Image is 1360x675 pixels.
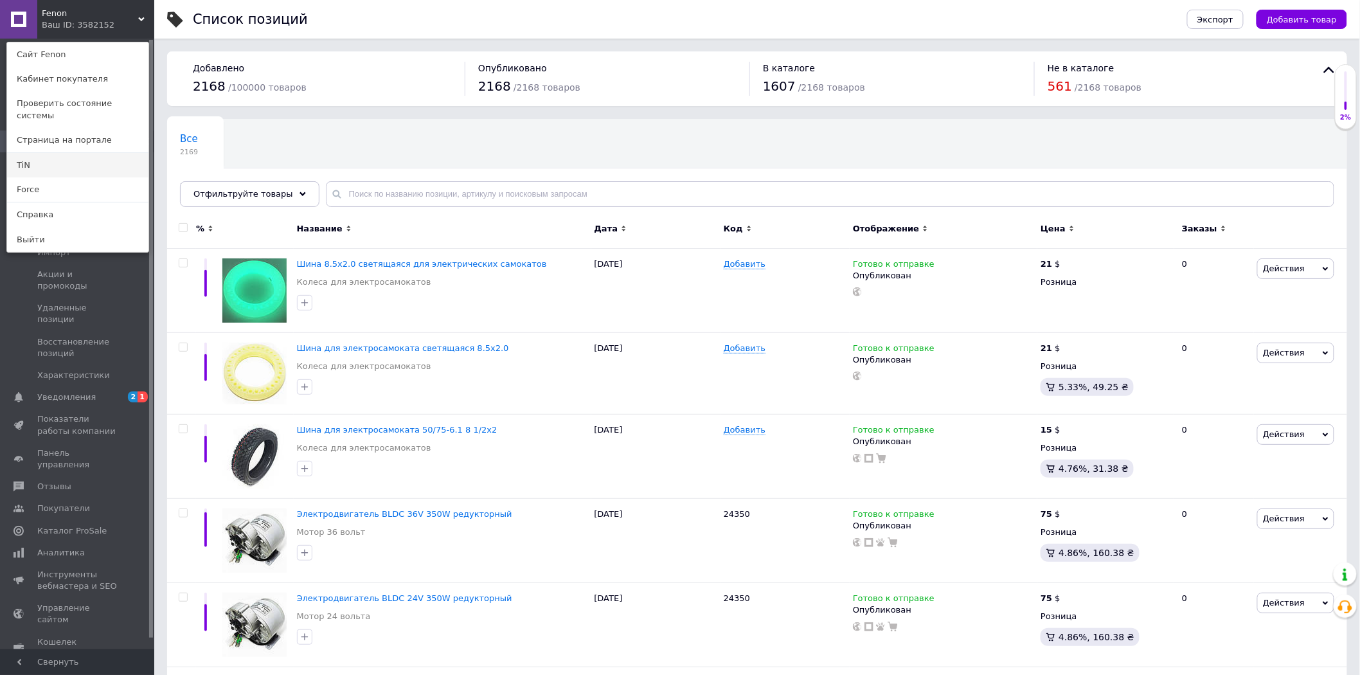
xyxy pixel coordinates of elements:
[37,413,119,437] span: Показатели работы компании
[591,499,720,583] div: [DATE]
[1041,593,1052,603] b: 75
[297,343,509,353] a: Шина для электросамоката светящаяся 8.5х2.0
[222,258,287,323] img: Шина 8.5х2.0 светящаяся для электрических самокатов
[37,392,96,403] span: Уведомления
[1041,425,1052,435] b: 15
[297,526,366,538] a: Мотор 36 вольт
[1041,509,1052,519] b: 75
[7,67,148,91] a: Кабинет покупателя
[1041,442,1171,454] div: Розница
[853,259,935,273] span: Готово к отправке
[1059,548,1134,558] span: 4.86%, 160.38 ₴
[1267,15,1337,24] span: Добавить товар
[1263,264,1305,273] span: Действия
[37,569,119,592] span: Инструменты вебмастера и SEO
[853,436,1034,447] div: Опубликован
[514,82,580,93] span: / 2168 товаров
[297,223,343,235] span: Название
[37,269,119,292] span: Акции и промокоды
[42,19,96,31] div: Ваш ID: 3582152
[1182,223,1217,235] span: Заказы
[37,525,107,537] span: Каталог ProSale
[1174,415,1254,499] div: 0
[724,223,743,235] span: Код
[724,425,765,435] span: Добавить
[1263,514,1305,523] span: Действия
[297,611,371,622] a: Мотор 24 вольта
[37,336,119,359] span: Восстановление позиций
[297,425,497,435] span: Шина для электросамоката 50/75-6.1 8 1/2х2
[7,42,148,67] a: Сайт Fenon
[297,509,512,519] a: Электродвигатель BLDC 36V 350W редукторный
[222,509,287,573] img: Электродвигатель BLDC 36V 350W редукторный
[1263,598,1305,607] span: Действия
[853,604,1034,616] div: Опубликован
[193,63,244,73] span: Добавлено
[37,247,71,258] span: Импорт
[7,228,148,252] a: Выйти
[1075,82,1141,93] span: / 2168 товаров
[1174,583,1254,667] div: 0
[1041,343,1052,353] b: 21
[37,370,110,381] span: Характеристики
[1059,382,1129,392] span: 5.33%, 49.25 ₴
[1257,10,1347,29] button: Добавить товар
[193,13,308,26] div: Список позиций
[1041,509,1060,520] div: $
[37,547,85,559] span: Аналитика
[1041,593,1060,604] div: $
[1174,249,1254,333] div: 0
[1041,259,1052,269] b: 21
[1059,632,1134,642] span: 4.86%, 160.38 ₴
[724,343,765,354] span: Добавить
[193,78,226,94] span: 2168
[42,8,138,19] span: Fenon
[7,128,148,152] a: Страница на портале
[222,593,287,657] img: Электродвигатель BLDC 24V 350W редукторный
[1041,611,1171,622] div: Розница
[37,503,90,514] span: Покупатели
[1041,223,1066,235] span: Цена
[1041,526,1171,538] div: Розница
[1041,276,1171,288] div: Розница
[853,593,935,607] span: Готово к отправке
[297,442,431,454] a: Колеса для электросамокатов
[591,333,720,415] div: [DATE]
[763,78,796,94] span: 1607
[1048,78,1072,94] span: 561
[297,361,431,372] a: Колеса для электросамокатов
[724,509,750,519] span: 24350
[591,249,720,333] div: [DATE]
[595,223,618,235] span: Дата
[591,415,720,499] div: [DATE]
[591,583,720,667] div: [DATE]
[1197,15,1233,24] span: Экспорт
[853,425,935,438] span: Готово к отправке
[798,82,865,93] span: / 2168 товаров
[297,593,512,603] a: Электродвигатель BLDC 24V 350W редукторный
[37,302,119,325] span: Удаленные позиции
[180,147,198,157] span: 2169
[297,259,547,269] a: Шина 8.5х2.0 светящаяся для электрических самокатов
[37,636,119,660] span: Кошелек компании
[763,63,815,73] span: В каталоге
[138,392,148,402] span: 1
[326,181,1334,207] input: Поиск по названию позиции, артикулу и поисковым запросам
[7,203,148,227] a: Справка
[180,182,273,194] span: Немає в наявності
[1041,258,1060,270] div: $
[222,424,287,489] img: Шина для электросамоката 50/75-6.1 8 1/2х2
[222,343,287,404] img: Шина для электросамоката светящаяся 8.5х2.0
[853,520,1034,532] div: Опубликован
[1187,10,1244,29] button: Экспорт
[724,259,765,269] span: Добавить
[724,593,750,603] span: 24350
[853,354,1034,366] div: Опубликован
[7,177,148,202] a: Force
[1059,464,1129,474] span: 4.76%, 31.38 ₴
[1041,343,1060,354] div: $
[37,602,119,625] span: Управление сайтом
